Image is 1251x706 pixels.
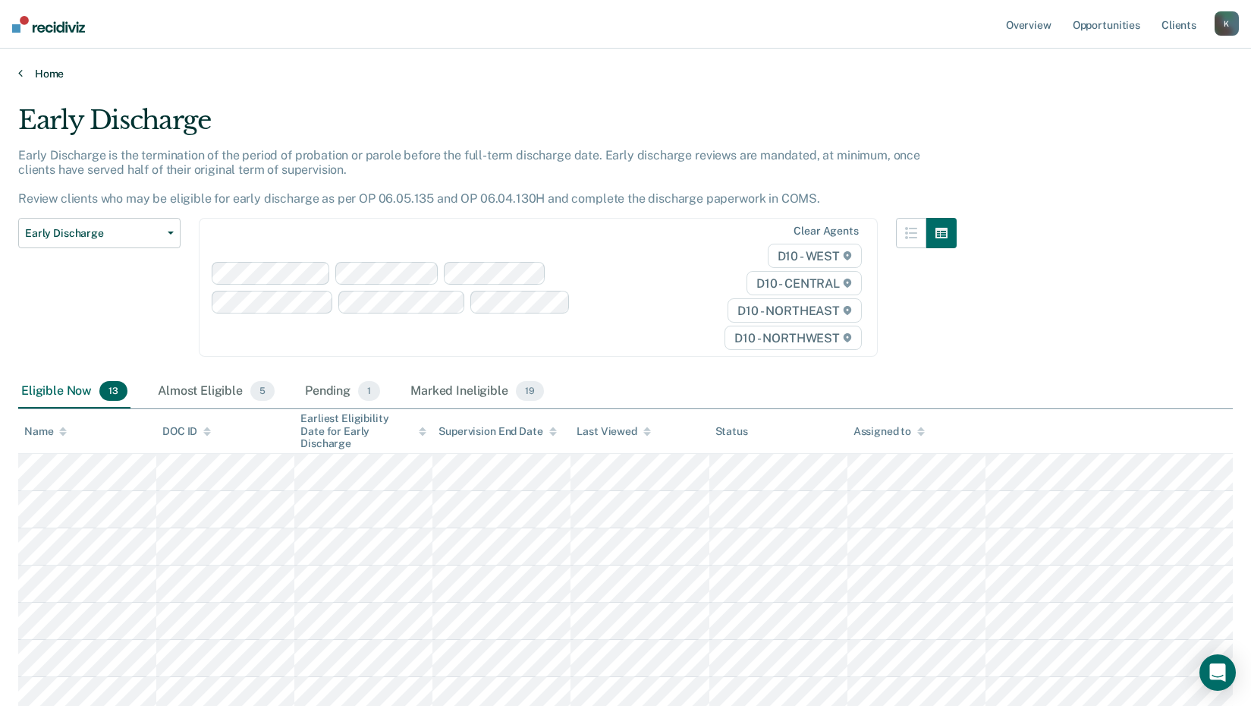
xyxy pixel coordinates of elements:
div: Marked Ineligible19 [407,375,546,408]
div: Early Discharge [18,105,957,148]
a: Home [18,67,1233,80]
button: K [1215,11,1239,36]
span: D10 - CENTRAL [747,271,862,295]
div: Earliest Eligibility Date for Early Discharge [300,412,426,450]
div: Assigned to [853,425,925,438]
span: 1 [358,381,380,401]
span: 19 [516,381,544,401]
span: 13 [99,381,127,401]
img: Recidiviz [12,16,85,33]
button: Early Discharge [18,218,181,248]
div: Eligible Now13 [18,375,130,408]
div: Open Intercom Messenger [1199,654,1236,691]
div: Almost Eligible5 [155,375,278,408]
span: D10 - NORTHEAST [728,298,861,323]
p: Early Discharge is the termination of the period of probation or parole before the full-term disc... [18,148,920,206]
div: Pending1 [302,375,383,408]
div: Name [24,425,67,438]
span: D10 - NORTHWEST [725,326,861,350]
span: Early Discharge [25,227,162,240]
span: D10 - WEST [768,244,862,268]
div: Last Viewed [577,425,650,438]
div: Clear agents [794,225,858,238]
div: Status [715,425,748,438]
div: Supervision End Date [438,425,556,438]
span: 5 [250,381,275,401]
div: DOC ID [162,425,211,438]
